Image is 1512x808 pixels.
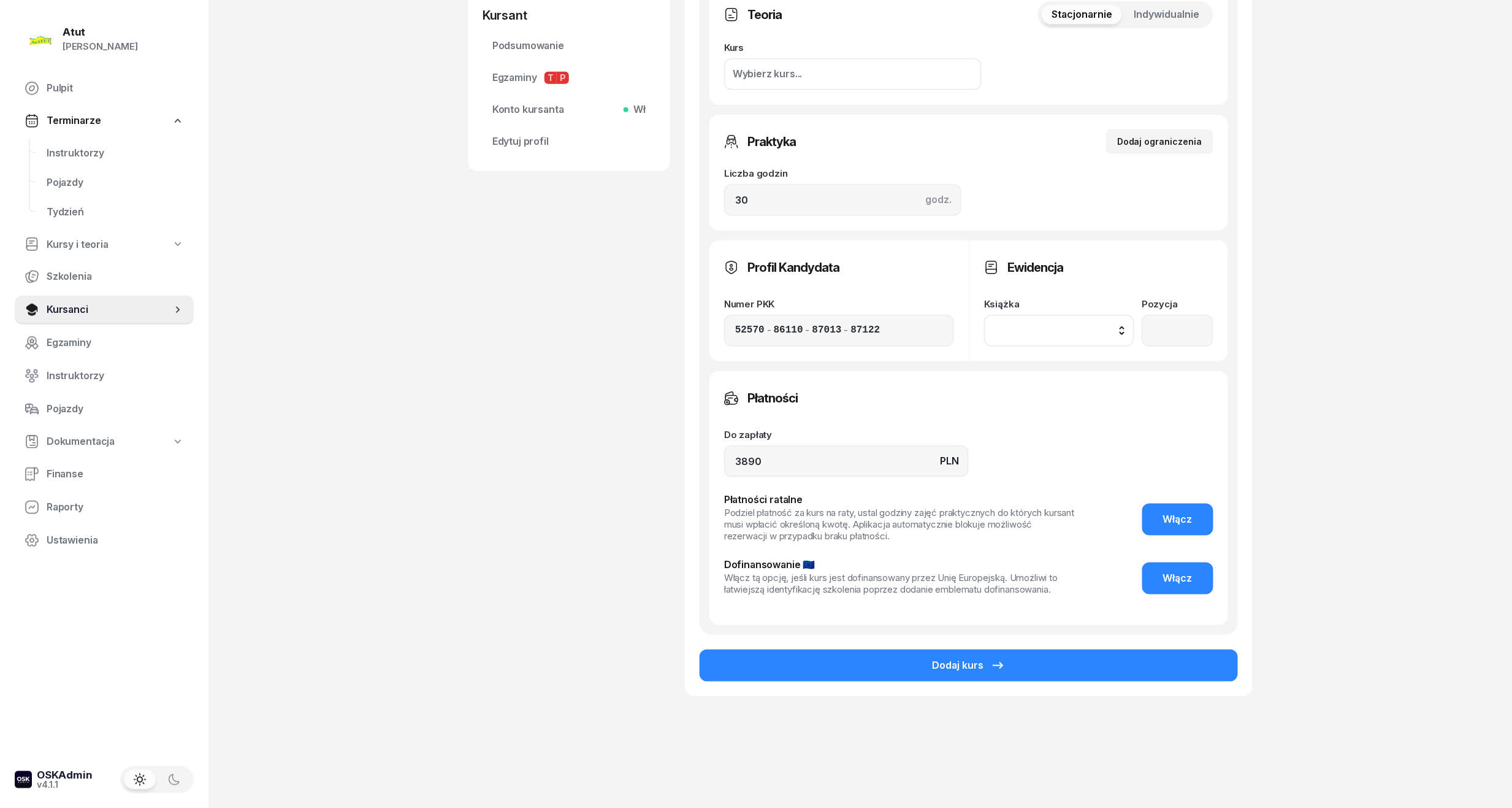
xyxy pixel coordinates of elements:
div: Płatności ratalne [724,492,1077,508]
input: 00000 [851,323,880,339]
h3: Praktyka [747,132,796,152]
button: Włącz [1142,504,1213,536]
a: Ustawienia [15,526,194,555]
a: EgzaminyTP [483,63,655,93]
div: Dodaj kurs [932,658,1006,674]
div: v4.1.1 [37,781,93,790]
button: Indywidualnie [1124,5,1210,25]
span: Kursy i teoria [47,237,109,253]
a: Terminarze [15,107,194,135]
span: Włącz [1163,512,1193,528]
input: 0 [724,184,961,216]
div: [PERSON_NAME] [63,39,138,55]
span: Tydzień [47,204,184,220]
span: P [557,72,569,84]
h3: Profil Kandydata [747,258,839,277]
div: OSKAdmin [37,771,93,781]
button: Dodaj kurs [700,650,1238,682]
a: Kursanci [15,295,194,325]
span: Szkolenia [47,269,184,285]
a: Szkolenia [15,262,194,291]
input: 00000 [812,323,842,339]
input: 0 [724,445,969,477]
div: Kursant [483,7,655,24]
div: Atut [63,27,138,37]
span: Terminarze [47,113,101,129]
a: Dokumentacja [15,428,194,456]
span: Dokumentacja [47,434,115,450]
span: Wł [628,102,646,118]
a: Pulpit [15,74,194,103]
span: - [767,323,771,339]
span: Raporty [47,499,184,515]
span: - [844,323,849,339]
span: Edytuj profil [492,134,646,150]
span: Finanse [47,466,184,482]
span: Indywidualnie [1134,7,1200,23]
span: T [544,72,557,84]
a: Edytuj profil [483,127,655,156]
span: - [806,323,810,339]
span: Pulpit [47,80,184,96]
span: Konto kursanta [492,102,646,118]
h3: Ewidencja [1007,258,1063,277]
a: Tydzień [37,198,194,227]
input: 00000 [735,323,765,339]
div: Podziel płatność za kurs na raty, ustal godziny zajęć praktycznych do których kursant musi wpłaci... [724,507,1077,542]
a: Egzaminy [15,328,194,358]
a: Pojazdy [15,394,194,424]
a: Konto kursantaWł [483,95,655,125]
a: Instruktorzy [15,361,194,391]
img: logo-xs-dark@2x.png [15,771,32,788]
span: Podsumowanie [492,38,646,54]
a: Pojazdy [37,168,194,198]
a: Instruktorzy [37,139,194,168]
button: Stacjonarnie [1042,5,1122,25]
h3: Teoria [747,5,782,25]
button: Dodaj ograniczenia [1106,129,1213,154]
a: Finanse [15,460,194,489]
button: Włącz [1142,563,1213,594]
span: Ustawienia [47,533,184,548]
div: Dodaj ograniczenia [1117,134,1202,149]
a: Raporty [15,493,194,522]
input: 00000 [774,323,803,339]
span: Egzaminy [492,70,646,86]
span: Egzaminy [47,335,184,351]
span: Instruktorzy [47,145,184,161]
span: Kursanci [47,302,172,318]
span: Stacjonarnie [1052,7,1112,23]
div: Dofinansowanie 🇪🇺 [724,557,1077,573]
span: Instruktorzy [47,368,184,384]
a: Kursy i teoria [15,231,194,259]
h3: Płatności [747,388,798,408]
span: Pojazdy [47,401,184,417]
div: Włącz tą opcję, jeśli kurs jest dofinansowany przez Unię Europejską. Umożliwi to łatwiejszą ident... [724,572,1077,596]
div: Wybierz kurs... [733,66,803,82]
span: Pojazdy [47,175,184,191]
span: Włącz [1163,571,1193,587]
a: Podsumowanie [483,31,655,61]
